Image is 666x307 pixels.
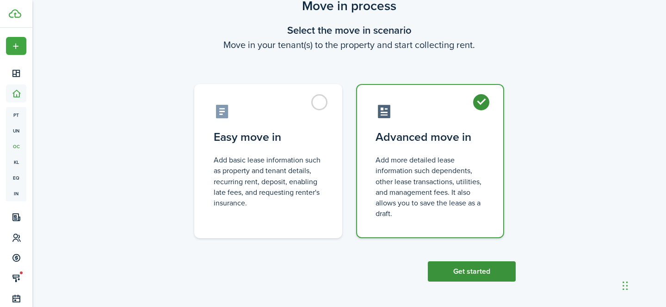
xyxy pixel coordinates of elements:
[6,186,26,201] a: in
[428,261,516,282] button: Get started
[6,37,26,55] button: Open menu
[6,107,26,123] a: pt
[623,272,628,300] div: Drag
[376,155,485,219] control-radio-card-description: Add more detailed lease information such dependents, other lease transactions, utilities, and man...
[620,263,666,307] iframe: Chat Widget
[6,170,26,186] a: eq
[376,129,485,145] control-radio-card-title: Advanced move in
[6,123,26,138] a: un
[6,154,26,170] a: kl
[183,23,516,38] wizard-step-header-title: Select the move in scenario
[183,38,516,52] wizard-step-header-description: Move in your tenant(s) to the property and start collecting rent.
[214,155,323,208] control-radio-card-description: Add basic lease information such as property and tenant details, recurring rent, deposit, enablin...
[9,9,21,18] img: TenantCloud
[6,138,26,154] a: oc
[214,129,323,145] control-radio-card-title: Easy move in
